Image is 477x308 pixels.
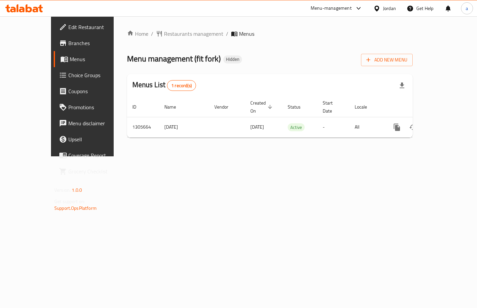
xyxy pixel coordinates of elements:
button: Add New Menu [361,54,413,66]
span: Vendor [214,103,237,111]
a: Choice Groups [54,67,131,83]
button: more [389,119,405,135]
a: Branches [54,35,131,51]
td: 1305664 [127,117,159,137]
span: Coverage Report [68,151,125,159]
a: Edit Restaurant [54,19,131,35]
span: ID [132,103,145,111]
a: Support.OpsPlatform [54,204,97,212]
a: Coverage Report [54,147,131,163]
span: a [466,5,468,12]
div: Hidden [223,55,242,63]
span: Status [288,103,309,111]
td: [DATE] [159,117,209,137]
a: Restaurants management [156,30,223,38]
span: Get support on: [54,197,85,206]
span: Add New Menu [366,56,407,64]
span: 1 record(s) [167,83,196,89]
span: Menus [239,30,254,38]
span: Start Date [323,99,341,115]
div: Menu-management [311,4,352,12]
button: Change Status [405,119,421,135]
table: enhanced table [127,97,458,138]
a: Grocery Checklist [54,163,131,179]
th: Actions [384,97,458,117]
span: Menu management ( fit fork ) [127,51,221,66]
a: Promotions [54,99,131,115]
span: Created On [250,99,274,115]
td: - [317,117,349,137]
span: Menu disclaimer [68,119,125,127]
div: Jordan [383,5,396,12]
div: Total records count [167,80,196,91]
a: Home [127,30,148,38]
span: Grocery Checklist [68,167,125,175]
div: Export file [394,78,410,94]
a: Upsell [54,131,131,147]
span: Upsell [68,135,125,143]
li: / [151,30,153,38]
span: Restaurants management [164,30,223,38]
span: Choice Groups [68,71,125,79]
span: [DATE] [250,123,264,131]
span: Name [164,103,185,111]
span: Promotions [68,103,125,111]
a: Menus [54,51,131,67]
a: Menu disclaimer [54,115,131,131]
a: Coupons [54,83,131,99]
span: Active [288,124,305,131]
span: Hidden [223,56,242,62]
nav: breadcrumb [127,30,413,38]
span: Edit Restaurant [68,23,125,31]
span: 1.0.0 [72,186,82,194]
span: Branches [68,39,125,47]
span: Locale [355,103,376,111]
h2: Menus List [132,80,196,91]
span: Version: [54,186,71,194]
span: Menus [70,55,125,63]
td: All [349,117,384,137]
span: Coupons [68,87,125,95]
li: / [226,30,228,38]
